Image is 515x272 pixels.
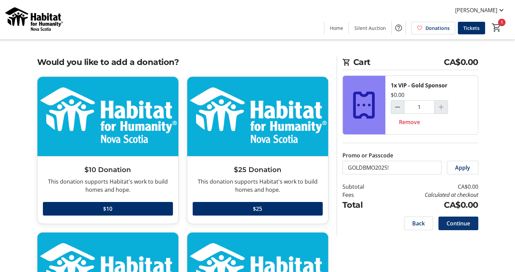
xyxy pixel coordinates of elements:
button: Apply [447,161,478,174]
img: $10 Donation [37,77,178,156]
span: Apply [455,164,470,172]
h2: Cart [342,56,478,70]
td: Fees [342,191,382,199]
div: This donation supports Habitat's work to build homes and hope. [43,177,173,194]
span: Donations [425,24,450,32]
button: Decrement by one [391,101,404,114]
input: VIP - Gold Sponsor Quantity [404,100,435,114]
button: $25 [193,202,323,216]
label: Promo or Passcode [342,151,393,159]
span: Tickets [463,24,480,32]
td: CA$0.00 [382,183,478,191]
td: CA$0.00 [382,199,478,211]
h3: $25 Donation [193,165,323,175]
a: Donations [411,22,455,34]
span: Silent Auction [354,24,386,32]
a: Home [324,22,349,34]
td: Calculated at checkout [382,191,478,199]
td: Total [342,199,382,211]
span: CA$0.00 [444,56,478,68]
span: Back [412,219,425,227]
a: Tickets [458,22,485,34]
h3: $10 Donation [43,165,173,175]
span: Continue [447,219,470,227]
button: Help [392,21,405,35]
h2: Would you like to add a donation? [37,56,328,68]
button: [PERSON_NAME] [450,5,511,16]
button: Cart [490,21,503,34]
span: $10 [103,205,112,213]
img: Habitat for Humanity Nova Scotia's Logo [4,3,65,37]
input: Enter promo or passcode [342,161,441,174]
a: Silent Auction [349,22,391,34]
button: $10 [43,202,173,216]
button: Back [404,217,433,230]
div: 1x VIP - Gold Sponsor [391,81,447,89]
td: Subtotal [342,183,382,191]
img: $25 Donation [187,77,328,156]
button: Continue [438,217,478,230]
span: $25 [253,205,262,213]
span: [PERSON_NAME] [455,6,497,14]
span: Home [330,24,343,32]
span: Remove [399,118,420,126]
button: Remove [391,115,428,129]
div: This donation supports Habitat's work to build homes and hope. [193,177,323,194]
div: $0.00 [391,91,404,99]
